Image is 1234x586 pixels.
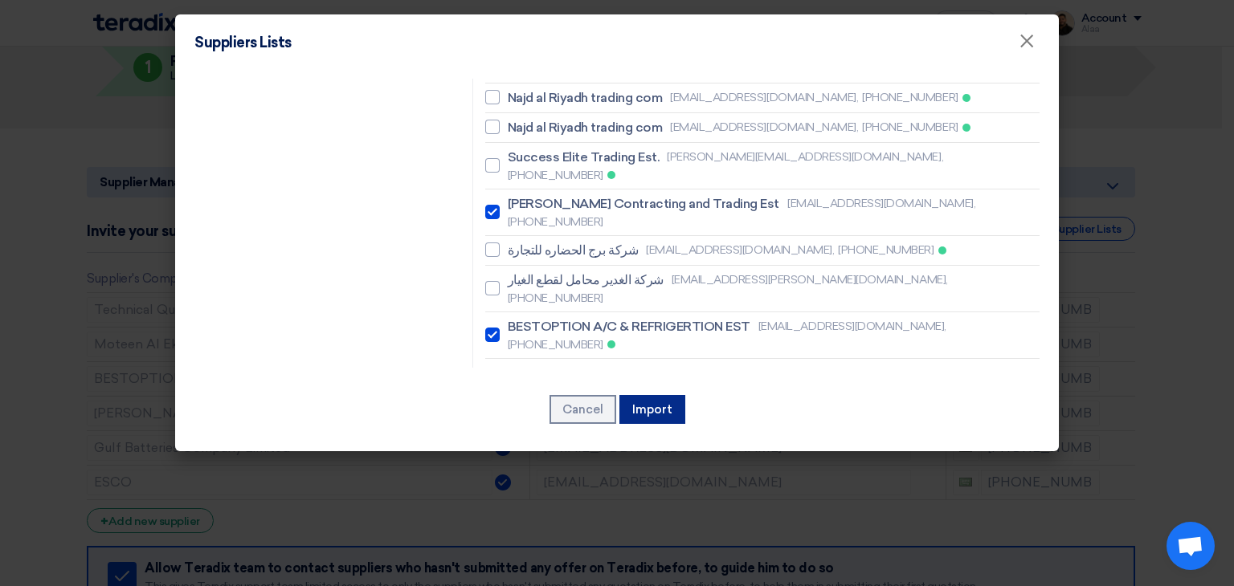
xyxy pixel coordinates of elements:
span: Najd al Riyadh trading com [508,118,663,137]
span: [PHONE_NUMBER] [508,214,603,230]
span: [PERSON_NAME] Contracting and Trading Est [508,194,779,214]
span: Najd al Riyadh trading com [508,88,663,108]
h4: Suppliers Lists [194,34,292,51]
span: شركة برج الحضاره للتجارة [508,241,638,260]
div: Open chat [1167,522,1215,570]
span: [PERSON_NAME] [PERSON_NAME] for safety [508,364,780,383]
span: [EMAIL_ADDRESS][DOMAIN_NAME], [758,318,946,335]
span: شركة الغدير محامل لقطع الغيار [508,271,664,290]
span: [PHONE_NUMBER] [508,167,603,184]
span: [EMAIL_ADDRESS][DOMAIN_NAME], [670,89,858,106]
span: Success Elite Trading Est. [508,148,660,167]
span: [EMAIL_ADDRESS][DOMAIN_NAME], [787,364,975,381]
span: [EMAIL_ADDRESS][DOMAIN_NAME], [787,195,975,212]
span: [PHONE_NUMBER] [508,336,603,353]
span: [PHONE_NUMBER] [862,89,958,106]
button: Import [619,395,685,424]
span: [PHONE_NUMBER] [838,242,934,258]
span: BESTOPTION A/C & REFRIGERTION EST [508,317,750,336]
span: [PHONE_NUMBER] [862,119,958,136]
span: [EMAIL_ADDRESS][DOMAIN_NAME], [670,119,858,136]
span: [EMAIL_ADDRESS][PERSON_NAME][DOMAIN_NAME], [672,271,948,288]
span: [PHONE_NUMBER] [508,290,603,307]
span: [PERSON_NAME][EMAIL_ADDRESS][DOMAIN_NAME], [667,149,943,165]
button: Cancel [550,395,616,424]
button: Close [1006,26,1048,58]
span: [EMAIL_ADDRESS][DOMAIN_NAME], [646,242,834,258]
span: × [1019,29,1035,61]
